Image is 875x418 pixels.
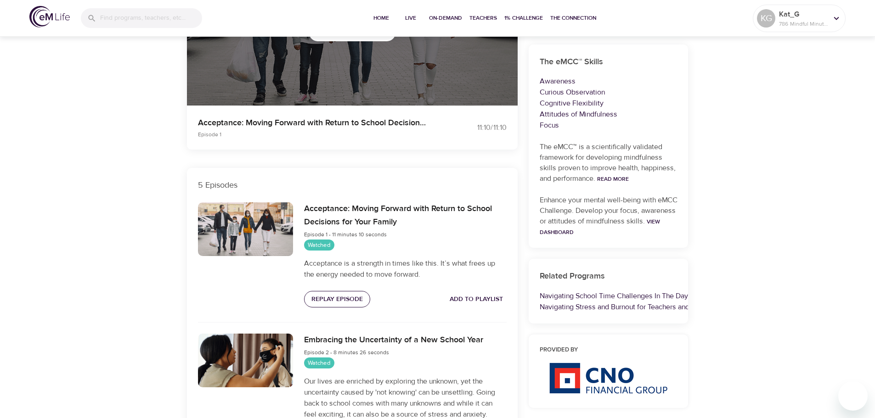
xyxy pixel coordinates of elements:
input: Find programs, teachers, etc... [100,8,202,28]
button: Replay Episode [304,291,370,308]
span: On-Demand [429,13,462,23]
span: Teachers [469,13,497,23]
div: 11:10 / 11:10 [438,123,507,133]
iframe: Button to launch messaging window [838,381,868,411]
img: CNO%20logo.png [549,362,667,394]
p: Acceptance: Moving Forward with Return to School Decisions for Your Family [198,117,427,129]
p: Awareness [540,76,677,87]
p: Kat_G [779,9,828,20]
img: logo [29,6,70,28]
p: Acceptance is a strength in times like this. It’s what frees up the energy needed to move forward. [304,258,506,280]
h6: Related Programs [540,270,677,283]
a: View Dashboard [540,218,660,236]
span: The Connection [550,13,596,23]
p: Focus [540,120,677,131]
p: Cognitive Flexibility [540,98,677,109]
h6: Provided by [540,346,677,355]
h6: The eMCC™ Skills [540,56,677,69]
span: 1% Challenge [504,13,543,23]
span: Watched [304,241,334,250]
button: Add to Playlist [446,291,507,308]
p: Enhance your mental well-being with eMCC Challenge. Develop your focus, awareness or attitudes of... [540,195,677,237]
a: Navigating School Time Challenges In The Days Of Delta [540,291,720,301]
span: Add to Playlist [450,294,503,305]
span: Home [370,13,392,23]
a: Read More [597,175,629,183]
div: KG [757,9,775,28]
span: Episode 2 - 8 minutes 26 seconds [304,349,389,356]
a: Navigating Stress and Burnout for Teachers and School Staff [540,302,729,312]
p: The eMCC™ is a scientifically validated framework for developing mindfulness skills proven to imp... [540,142,677,184]
span: Live [400,13,422,23]
p: 786 Mindful Minutes [779,20,828,28]
h6: Acceptance: Moving Forward with Return to School Decisions for Your Family [304,202,506,229]
span: Watched [304,359,334,368]
p: 5 Episodes [198,179,507,191]
p: Episode 1 [198,130,427,139]
span: Episode 1 - 11 minutes 10 seconds [304,231,387,238]
h6: Embracing the Uncertainty of a New School Year [304,334,483,347]
p: Attitudes of Mindfulness [540,109,677,120]
span: Replay Episode [311,294,363,305]
p: Curious Observation [540,87,677,98]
